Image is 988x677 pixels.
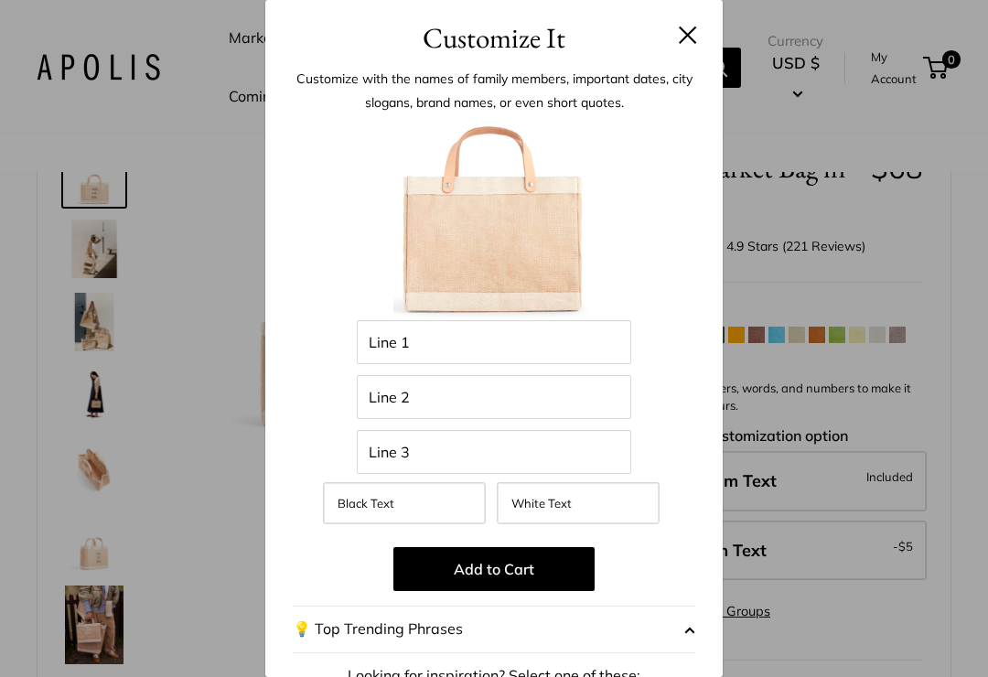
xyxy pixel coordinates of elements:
button: 💡 Top Trending Phrases [293,606,695,653]
label: Black Text [323,482,486,524]
button: Add to Cart [393,547,595,591]
span: White Text [511,496,572,510]
h3: Customize It [293,16,695,59]
p: Customize with the names of family members, important dates, city slogans, brand names, or even s... [293,67,695,114]
label: White Text [497,482,660,524]
span: Black Text [338,496,394,510]
img: petitemarketbagweb.001.jpeg [393,119,595,320]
